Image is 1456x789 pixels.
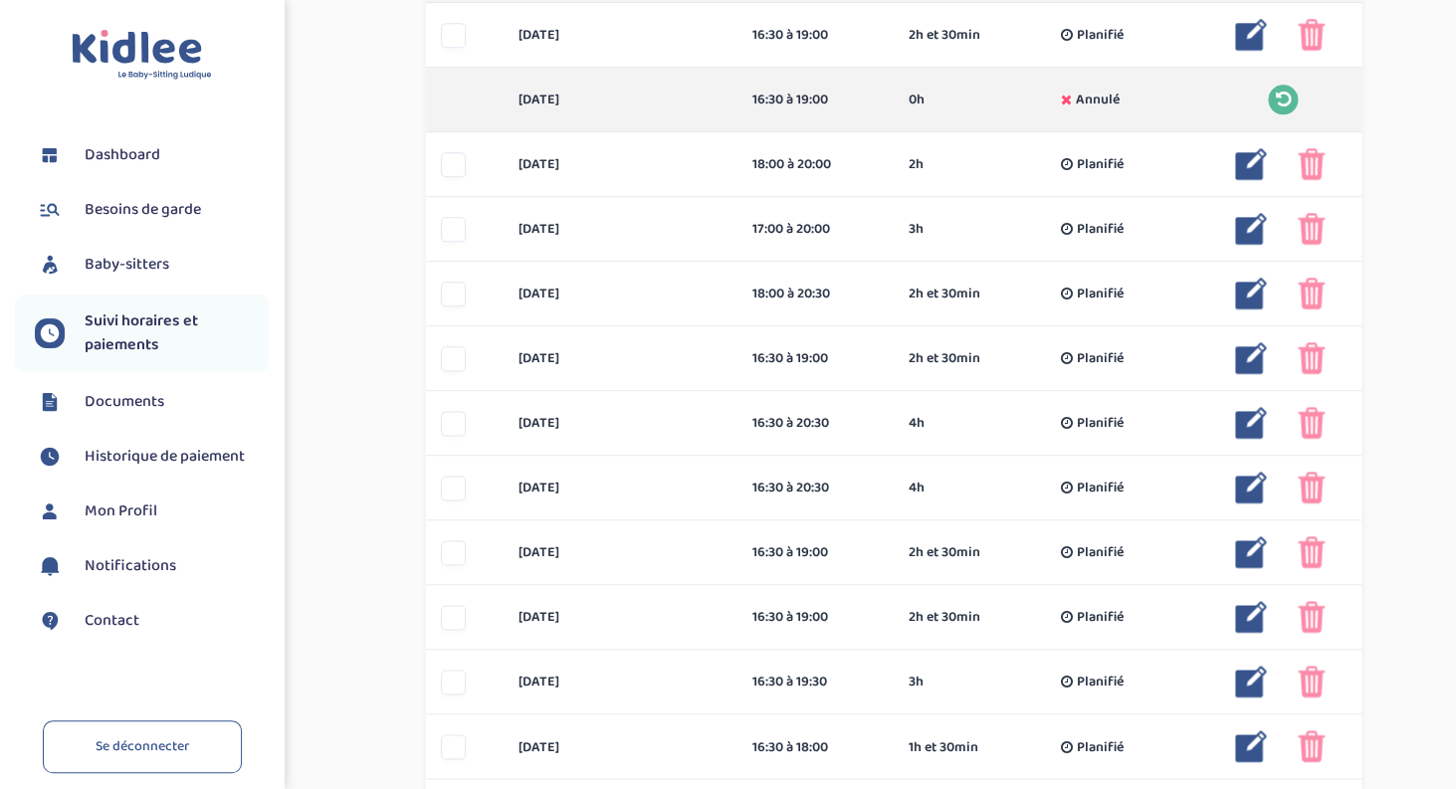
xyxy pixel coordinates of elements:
[909,542,980,563] span: 2h et 30min
[1075,90,1119,110] span: Annulé
[1298,472,1325,503] img: poubelle_rose.png
[1235,666,1267,697] img: modifier_bleu.png
[1298,536,1325,568] img: poubelle_rose.png
[1298,342,1325,374] img: poubelle_rose.png
[752,736,879,757] div: 16:30 à 18:00
[752,413,879,434] div: 16:30 à 20:30
[1076,542,1123,563] span: Planifié
[85,309,269,357] span: Suivi horaires et paiements
[1298,666,1325,697] img: poubelle_rose.png
[504,607,737,628] div: [DATE]
[752,478,879,498] div: 16:30 à 20:30
[85,390,164,414] span: Documents
[35,250,269,280] a: Baby-sitters
[752,219,879,240] div: 17:00 à 20:00
[1076,25,1123,46] span: Planifié
[504,348,737,369] div: [DATE]
[35,195,65,225] img: besoin.svg
[909,284,980,304] span: 2h et 30min
[1298,730,1325,762] img: poubelle_rose.png
[85,198,201,222] span: Besoins de garde
[909,736,978,757] span: 1h et 30min
[35,442,269,472] a: Historique de paiement
[504,542,737,563] div: [DATE]
[1298,278,1325,309] img: poubelle_rose.png
[85,445,245,469] span: Historique de paiement
[1235,536,1267,568] img: modifier_bleu.png
[504,284,737,304] div: [DATE]
[504,219,737,240] div: [DATE]
[1235,342,1267,374] img: modifier_bleu.png
[909,90,925,110] span: 0h
[1076,219,1123,240] span: Planifié
[85,253,169,277] span: Baby-sitters
[85,143,160,167] span: Dashboard
[35,140,269,170] a: Dashboard
[504,672,737,692] div: [DATE]
[504,154,737,175] div: [DATE]
[1076,348,1123,369] span: Planifié
[35,606,65,636] img: contact.svg
[35,387,65,417] img: documents.svg
[35,606,269,636] a: Contact
[1298,407,1325,439] img: poubelle_rose.png
[752,348,879,369] div: 16:30 à 19:00
[1076,672,1123,692] span: Planifié
[1298,19,1325,51] img: poubelle_rose.png
[909,672,924,692] span: 3h
[35,250,65,280] img: babysitters.svg
[1235,278,1267,309] img: modifier_bleu.png
[1235,148,1267,180] img: modifier_bleu.png
[35,496,65,526] img: profil.svg
[1235,601,1267,633] img: modifier_bleu.png
[1298,148,1325,180] img: poubelle_rose.png
[35,551,269,581] a: Notifications
[752,672,879,692] div: 16:30 à 19:30
[1076,154,1123,175] span: Planifié
[504,736,737,757] div: [DATE]
[1298,601,1325,633] img: poubelle_rose.png
[72,30,212,81] img: logo.svg
[85,554,176,578] span: Notifications
[1235,472,1267,503] img: modifier_bleu.png
[35,318,65,348] img: suivihoraire.svg
[1076,607,1123,628] span: Planifié
[85,609,139,633] span: Contact
[504,25,737,46] div: [DATE]
[35,195,269,225] a: Besoins de garde
[1076,478,1123,498] span: Planifié
[752,154,879,175] div: 18:00 à 20:00
[85,499,157,523] span: Mon Profil
[1235,19,1267,51] img: modifier_bleu.png
[43,720,242,773] a: Se déconnecter
[504,478,737,498] div: [DATE]
[909,348,980,369] span: 2h et 30min
[752,542,879,563] div: 16:30 à 19:00
[35,496,269,526] a: Mon Profil
[752,284,879,304] div: 18:00 à 20:30
[1076,284,1123,304] span: Planifié
[909,25,980,46] span: 2h et 30min
[909,154,924,175] span: 2h
[909,478,925,498] span: 4h
[752,90,879,110] div: 16:30 à 19:00
[909,413,925,434] span: 4h
[35,309,269,357] a: Suivi horaires et paiements
[35,140,65,170] img: dashboard.svg
[752,25,879,46] div: 16:30 à 19:00
[1076,413,1123,434] span: Planifié
[909,607,980,628] span: 2h et 30min
[1076,736,1123,757] span: Planifié
[35,551,65,581] img: notification.svg
[1235,213,1267,245] img: modifier_bleu.png
[1235,407,1267,439] img: modifier_bleu.png
[1298,213,1325,245] img: poubelle_rose.png
[504,413,737,434] div: [DATE]
[504,90,737,110] div: [DATE]
[35,387,269,417] a: Documents
[909,219,924,240] span: 3h
[752,607,879,628] div: 16:30 à 19:00
[1235,730,1267,762] img: modifier_bleu.png
[35,442,65,472] img: suivihoraire.svg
